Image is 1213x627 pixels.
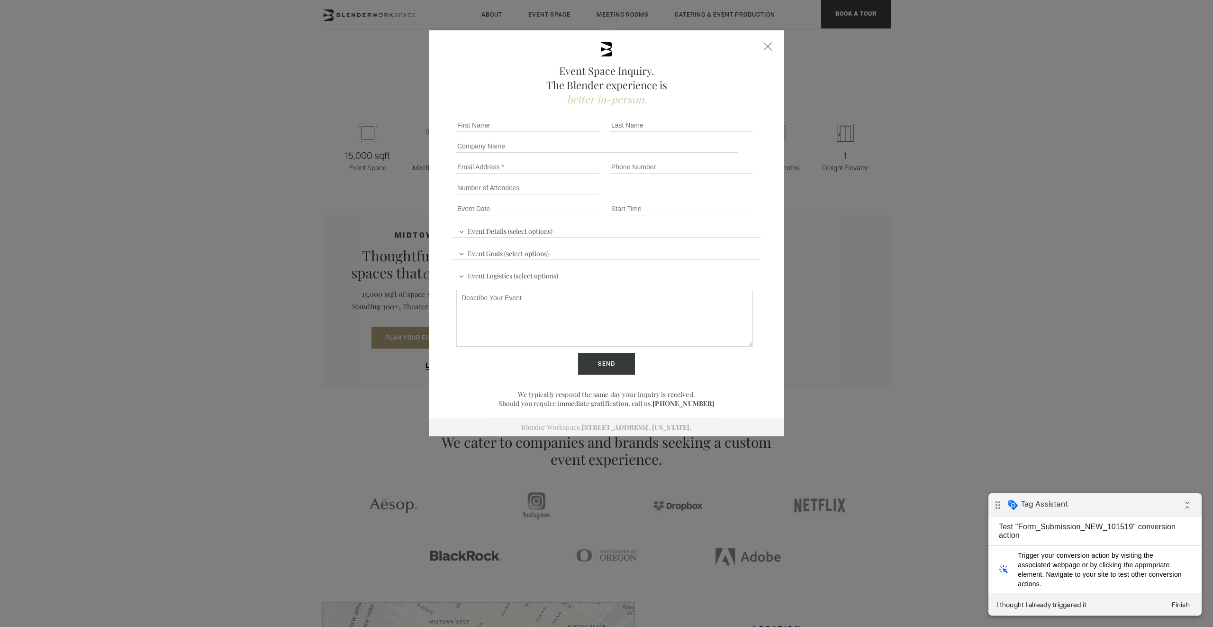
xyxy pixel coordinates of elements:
[456,181,599,194] input: Number of Attendees
[610,119,753,132] input: Last Name
[29,57,198,95] span: Trigger your conversion action by visiting the associated webpage or by clicking the appropriate ...
[456,139,738,153] input: Company Name
[456,267,561,282] span: Event Logistics (select options)
[582,423,691,432] a: [STREET_ADDRESS]. [US_STATE].
[4,103,102,120] button: I thought I already triggered it
[652,399,715,408] a: [PHONE_NUMBER]
[610,160,753,174] input: Phone Number
[610,202,753,215] input: Start Time
[453,399,760,408] p: Should you require immediate gratification, call us.
[453,390,760,399] p: We typically respond the same day your inquiry is received.
[190,2,208,21] i: Collapse debug badge
[453,64,760,106] h2: Event Space Inquiry. The Blender experience is
[8,67,23,86] i: web_traffic
[456,223,555,237] span: Event Details (select options)
[456,245,551,259] span: Event Goals (select options)
[33,6,80,16] span: Tag Assistant
[578,353,635,375] input: Send
[567,92,647,106] span: better in-person.
[429,418,784,436] div: Blender Workspace.
[175,103,209,120] button: Finish
[456,160,599,174] input: Email Address *
[456,202,599,215] input: Event Date
[456,119,599,132] input: First Name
